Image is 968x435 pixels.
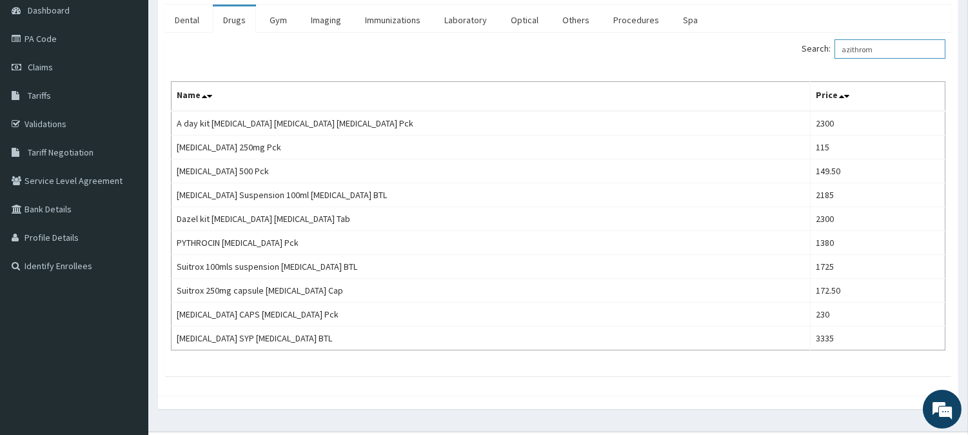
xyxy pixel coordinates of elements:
td: 2300 [810,111,945,136]
a: Dental [164,6,210,34]
span: Tariff Negotiation [28,147,94,158]
td: Suitrox 250mg capsule [MEDICAL_DATA] Cap [172,279,811,303]
th: Name [172,82,811,112]
td: 1380 [810,231,945,255]
td: 3335 [810,327,945,350]
td: [MEDICAL_DATA] Suspension 100ml [MEDICAL_DATA] BTL [172,183,811,207]
textarea: Type your message and hit 'Enter' [6,294,246,339]
div: Chat with us now [67,72,217,89]
img: d_794563401_company_1708531726252_794563401 [24,65,52,97]
label: Search: [802,39,945,59]
a: Spa [673,6,708,34]
a: Laboratory [434,6,497,34]
span: We're online! [75,134,178,264]
td: 2185 [810,183,945,207]
a: Imaging [301,6,351,34]
a: Procedures [603,6,669,34]
td: A day kit [MEDICAL_DATA] [MEDICAL_DATA] [MEDICAL_DATA] Pck [172,111,811,136]
th: Price [810,82,945,112]
td: Suitrox 100mls suspension [MEDICAL_DATA] BTL [172,255,811,279]
td: [MEDICAL_DATA] SYP [MEDICAL_DATA] BTL [172,327,811,350]
td: Dazel kit [MEDICAL_DATA] [MEDICAL_DATA] Tab [172,207,811,231]
td: 230 [810,303,945,327]
td: PYTHROCIN [MEDICAL_DATA] Pck [172,231,811,255]
td: [MEDICAL_DATA] 250mg Pck [172,136,811,159]
a: Optical [500,6,549,34]
td: [MEDICAL_DATA] CAPS [MEDICAL_DATA] Pck [172,303,811,327]
td: [MEDICAL_DATA] 500 Pck [172,159,811,183]
td: 115 [810,136,945,159]
td: 172.50 [810,279,945,303]
td: 1725 [810,255,945,279]
a: Others [552,6,600,34]
div: Minimize live chat window [212,6,242,37]
span: Tariffs [28,90,51,101]
a: Drugs [213,6,256,34]
td: 2300 [810,207,945,231]
span: Claims [28,61,53,73]
span: Dashboard [28,5,70,16]
td: 149.50 [810,159,945,183]
a: Gym [259,6,297,34]
input: Search: [835,39,945,59]
a: Immunizations [355,6,431,34]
